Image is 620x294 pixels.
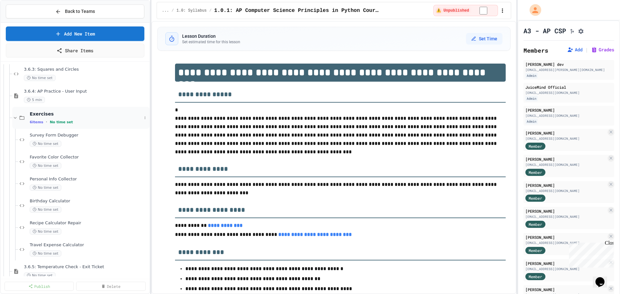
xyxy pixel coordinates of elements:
span: Recipe Calculator Repair [30,220,148,226]
span: Member [529,248,542,253]
span: Survey Form Debugger [30,133,148,138]
div: Admin [525,96,538,101]
iframe: chat widget [593,268,614,288]
span: 3.6.4: AP Practice - User Input [24,89,148,94]
button: Back to Teams [6,5,144,18]
div: [PERSON_NAME] [525,287,606,292]
a: Delete [76,282,145,291]
span: Member [529,169,542,175]
span: Back to Teams [65,8,95,15]
div: [EMAIL_ADDRESS][DOMAIN_NAME] [525,162,606,167]
button: Set Time [466,33,502,45]
div: [PERSON_NAME] [525,208,606,214]
span: Favorite Color Collector [30,155,148,160]
span: Member [529,143,542,149]
h2: Members [523,46,548,55]
span: Exercises [30,111,142,117]
div: Chat with us now!Close [3,3,45,41]
div: ⚠️ Students cannot see this content! Click the toggle to publish it and make it visible to your c... [433,5,498,16]
span: Member [529,221,542,227]
span: No time set [30,185,61,191]
div: [PERSON_NAME] dev [525,61,612,67]
a: Add New Item [6,26,144,41]
div: [EMAIL_ADDRESS][DOMAIN_NAME] [525,113,612,118]
span: 3.6.5: Temperature Check - Exit Ticket [24,264,148,270]
span: / [209,8,212,13]
span: No time set [30,207,61,213]
iframe: chat widget [566,240,614,268]
span: No time set [30,250,61,257]
div: [EMAIL_ADDRESS][DOMAIN_NAME] [525,188,606,193]
button: Click to see fork details [569,27,575,35]
span: 3.6.3: Squares and Circles [24,67,148,72]
p: Set estimated time for this lesson [182,39,240,45]
a: Share Items [6,44,144,57]
span: • [46,119,47,125]
div: [EMAIL_ADDRESS][DOMAIN_NAME] [525,136,606,141]
div: [EMAIL_ADDRESS][DOMAIN_NAME] [525,214,606,219]
span: ... [162,8,169,13]
span: 1.0.1: AP Computer Science Principles in Python Course Syllabus [214,7,379,15]
div: [PERSON_NAME] [525,130,606,136]
a: Publish [5,282,74,291]
div: [EMAIL_ADDRESS][DOMAIN_NAME] [525,267,606,271]
button: Grades [591,46,614,53]
span: 5 min [24,97,45,103]
div: [EMAIL_ADDRESS][DOMAIN_NAME] [525,240,606,245]
span: Personal Info Collector [30,177,148,182]
h3: Lesson Duration [182,33,240,39]
div: Admin [525,119,538,124]
div: [PERSON_NAME] [525,182,606,188]
button: Assignment Settings [578,27,584,35]
span: | [585,46,588,54]
span: 6 items [30,120,43,124]
span: Birthday Calculator [30,198,148,204]
span: No time set [30,141,61,147]
span: Travel Expense Calculator [30,242,148,248]
div: [EMAIL_ADDRESS][PERSON_NAME][DOMAIN_NAME] [525,67,612,72]
h1: A3 - AP CSP [523,26,566,35]
div: [PERSON_NAME] [525,107,612,113]
span: No time set [50,120,73,124]
div: My Account [523,3,543,17]
span: No time set [24,272,56,279]
span: Member [529,274,542,279]
button: More options [142,115,148,121]
div: Admin [525,73,538,78]
span: Member [529,195,542,201]
span: / [171,8,174,13]
div: [PERSON_NAME] [525,234,606,240]
button: Add [567,46,583,53]
span: No time set [30,163,61,169]
div: [PERSON_NAME] [525,156,606,162]
input: publish toggle [472,7,495,15]
div: JuiceMind Official [525,84,612,90]
span: No time set [30,228,61,235]
span: ⚠️ Unpublished [436,8,469,13]
div: [PERSON_NAME] [525,260,606,266]
span: No time set [24,75,56,81]
div: [EMAIL_ADDRESS][DOMAIN_NAME] [525,90,612,95]
span: 1.0: Syllabus [176,8,207,13]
